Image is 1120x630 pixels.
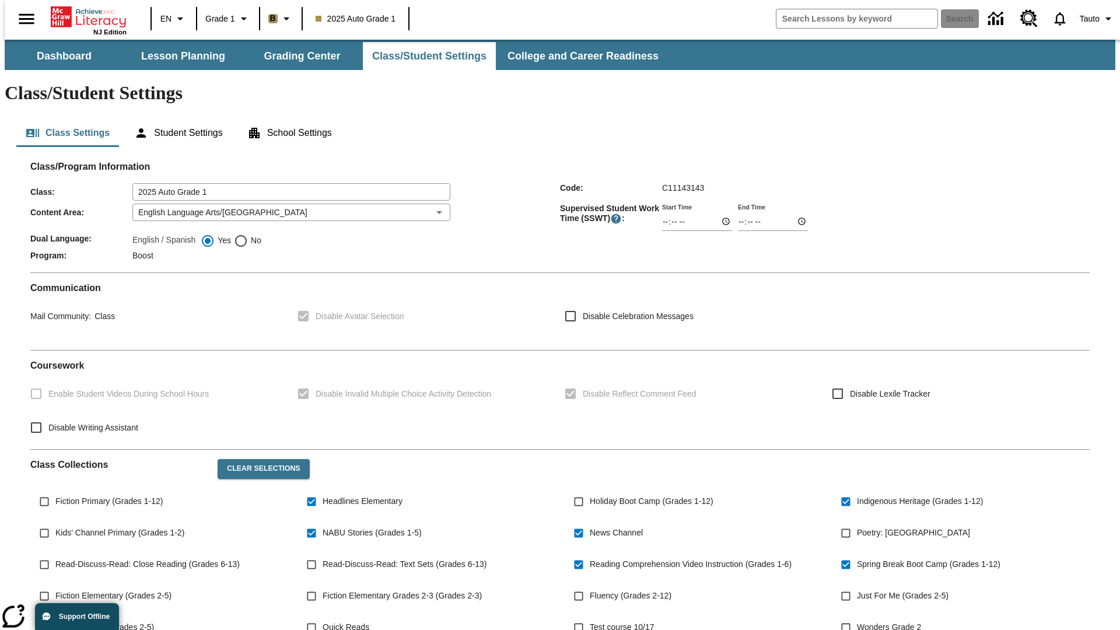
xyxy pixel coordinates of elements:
span: Disable Avatar Selection [316,310,404,323]
div: SubNavbar [5,40,1115,70]
span: Read-Discuss-Read: Close Reading (Grades 6-13) [55,558,240,570]
span: Fiction Elementary (Grades 2-5) [55,590,171,602]
h1: Class/Student Settings [5,82,1115,104]
span: Tauto [1080,13,1100,25]
span: Indigenous Heritage (Grades 1-12) [857,495,983,508]
span: C11143143 [662,183,704,192]
span: Boost [132,251,153,260]
div: SubNavbar [5,42,669,70]
input: Class [132,183,450,201]
span: Disable Celebration Messages [583,310,694,323]
button: College and Career Readiness [498,42,668,70]
span: Poetry: [GEOGRAPHIC_DATA] [857,527,970,539]
span: NABU Stories (Grades 1-5) [323,527,422,539]
label: English / Spanish [132,234,195,248]
span: Fiction Elementary Grades 2-3 (Grades 2-3) [323,590,482,602]
span: 2025 Auto Grade 1 [316,13,396,25]
span: News Channel [590,527,643,539]
span: Class : [30,187,132,197]
span: Program : [30,251,132,260]
span: Kids' Channel Primary (Grades 1-2) [55,527,184,539]
button: Boost Class color is light brown. Change class color [264,8,298,29]
a: Notifications [1045,3,1075,34]
h2: Class/Program Information [30,161,1090,172]
span: B [270,11,276,26]
button: Profile/Settings [1075,8,1120,29]
span: Code : [560,183,662,192]
div: English Language Arts/[GEOGRAPHIC_DATA] [132,204,450,221]
span: Reading Comprehension Video Instruction (Grades 1-6) [590,558,792,570]
button: Supervised Student Work Time is the timeframe when students can take LevelSet and when lessons ar... [610,213,622,225]
span: Dual Language : [30,234,132,243]
button: Class Settings [16,119,119,147]
label: End Time [738,202,765,211]
span: No [248,235,261,247]
div: Home [51,4,127,36]
a: Resource Center, Will open in new tab [1013,3,1045,34]
label: Start Time [662,202,692,211]
a: Data Center [981,3,1013,35]
span: Fluency (Grades 2-12) [590,590,671,602]
button: Clear Selections [218,459,309,479]
button: Open side menu [9,2,44,36]
button: Language: EN, Select a language [155,8,192,29]
span: Supervised Student Work Time (SSWT) : [560,204,662,225]
span: Class [91,311,115,321]
h2: Communication [30,282,1090,293]
span: Grade 1 [205,13,235,25]
div: Class/Student Settings [16,119,1104,147]
span: Content Area : [30,208,132,217]
span: Just For Me (Grades 2-5) [857,590,949,602]
span: Yes [215,235,231,247]
button: Support Offline [35,603,119,630]
span: Mail Community : [30,311,91,321]
input: search field [776,9,937,28]
span: Fiction Primary (Grades 1-12) [55,495,163,508]
button: School Settings [238,119,341,147]
span: Disable Invalid Multiple Choice Activity Detection [316,388,491,400]
button: Grade: Grade 1, Select a grade [201,8,256,29]
span: Disable Lexile Tracker [850,388,930,400]
a: Home [51,5,127,29]
span: Enable Student Videos During School Hours [48,388,209,400]
button: Student Settings [125,119,232,147]
button: Dashboard [6,42,123,70]
button: Grading Center [244,42,360,70]
button: Lesson Planning [125,42,242,70]
span: Disable Reflect Comment Feed [583,388,696,400]
span: Support Offline [59,612,110,621]
div: Communication [30,282,1090,341]
h2: Course work [30,360,1090,371]
span: EN [160,13,171,25]
h2: Class Collections [30,459,208,470]
div: Coursework [30,360,1090,440]
span: Holiday Boot Camp (Grades 1-12) [590,495,713,508]
span: Spring Break Boot Camp (Grades 1-12) [857,558,1000,570]
div: Class/Program Information [30,173,1090,263]
span: NJ Edition [93,29,127,36]
span: Disable Writing Assistant [48,422,138,434]
span: Headlines Elementary [323,495,402,508]
span: Read-Discuss-Read: Text Sets (Grades 6-13) [323,558,487,570]
button: Class/Student Settings [363,42,496,70]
